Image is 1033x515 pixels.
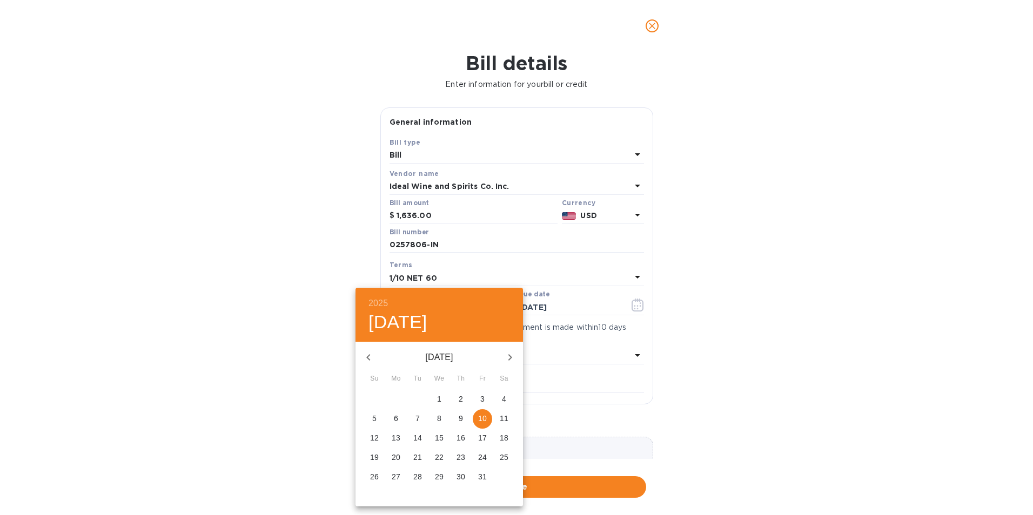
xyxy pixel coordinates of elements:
[394,413,398,424] p: 6
[478,432,487,443] p: 17
[430,374,449,384] span: We
[494,448,514,467] button: 25
[415,413,420,424] p: 7
[386,448,406,467] button: 20
[459,394,463,404] p: 2
[365,448,384,467] button: 19
[502,394,506,404] p: 4
[408,374,427,384] span: Tu
[478,471,487,482] p: 31
[451,467,471,487] button: 30
[365,467,384,487] button: 26
[473,467,492,487] button: 31
[368,311,427,334] button: [DATE]
[457,452,465,463] p: 23
[368,296,388,311] button: 2025
[392,432,400,443] p: 13
[457,432,465,443] p: 16
[430,448,449,467] button: 22
[413,471,422,482] p: 28
[494,409,514,429] button: 11
[381,351,497,364] p: [DATE]
[500,452,508,463] p: 25
[457,471,465,482] p: 30
[386,409,406,429] button: 6
[386,429,406,448] button: 13
[435,432,444,443] p: 15
[478,452,487,463] p: 24
[430,429,449,448] button: 15
[365,429,384,448] button: 12
[437,413,441,424] p: 8
[392,452,400,463] p: 20
[459,413,463,424] p: 9
[408,429,427,448] button: 14
[437,394,441,404] p: 1
[365,374,384,384] span: Su
[451,409,471,429] button: 9
[370,452,379,463] p: 19
[473,390,492,409] button: 3
[408,448,427,467] button: 21
[413,432,422,443] p: 14
[451,374,471,384] span: Th
[430,467,449,487] button: 29
[408,467,427,487] button: 28
[392,471,400,482] p: 27
[473,409,492,429] button: 10
[435,452,444,463] p: 22
[473,448,492,467] button: 24
[413,452,422,463] p: 21
[473,374,492,384] span: Fr
[435,471,444,482] p: 29
[386,374,406,384] span: Mo
[365,409,384,429] button: 5
[430,390,449,409] button: 1
[500,432,508,443] p: 18
[494,429,514,448] button: 18
[451,429,471,448] button: 16
[430,409,449,429] button: 8
[494,374,514,384] span: Sa
[408,409,427,429] button: 7
[480,394,485,404] p: 3
[372,413,377,424] p: 5
[451,390,471,409] button: 2
[478,413,487,424] p: 10
[494,390,514,409] button: 4
[370,432,379,443] p: 12
[500,413,508,424] p: 11
[386,467,406,487] button: 27
[370,471,379,482] p: 26
[473,429,492,448] button: 17
[451,448,471,467] button: 23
